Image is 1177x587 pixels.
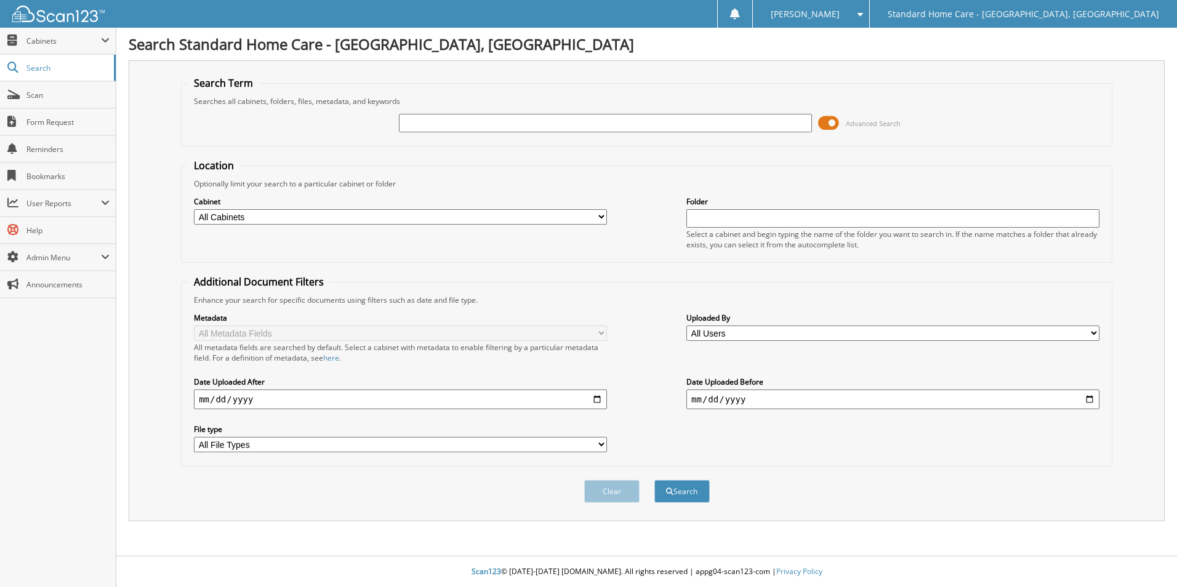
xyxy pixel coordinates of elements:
span: User Reports [26,198,101,209]
a: here [323,353,339,363]
label: File type [194,424,607,434]
label: Date Uploaded After [194,377,607,387]
div: All metadata fields are searched by default. Select a cabinet with metadata to enable filtering b... [194,342,607,363]
span: Admin Menu [26,252,101,263]
button: Search [654,480,710,503]
label: Cabinet [194,196,607,207]
div: © [DATE]-[DATE] [DOMAIN_NAME]. All rights reserved | appg04-scan123-com | [116,557,1177,587]
span: Reminders [26,144,110,154]
span: Cabinets [26,36,101,46]
legend: Location [188,159,240,172]
span: Advanced Search [846,119,901,128]
input: end [686,389,1099,409]
label: Folder [686,196,1099,207]
legend: Additional Document Filters [188,275,330,289]
span: Announcements [26,279,110,290]
h1: Search Standard Home Care - [GEOGRAPHIC_DATA], [GEOGRAPHIC_DATA] [129,34,1165,54]
div: Searches all cabinets, folders, files, metadata, and keywords [188,96,1106,106]
span: Scan123 [472,566,501,577]
span: Bookmarks [26,171,110,182]
input: start [194,389,607,409]
span: Help [26,225,110,236]
span: Form Request [26,117,110,127]
label: Uploaded By [686,313,1099,323]
span: Scan [26,90,110,100]
label: Date Uploaded Before [686,377,1099,387]
div: Optionally limit your search to a particular cabinet or folder [188,178,1106,189]
legend: Search Term [188,76,259,90]
img: scan123-logo-white.svg [12,6,105,22]
span: Search [26,63,108,73]
span: Standard Home Care - [GEOGRAPHIC_DATA], [GEOGRAPHIC_DATA] [888,10,1159,18]
a: Privacy Policy [776,566,822,577]
button: Clear [584,480,640,503]
span: [PERSON_NAME] [771,10,840,18]
label: Metadata [194,313,607,323]
div: Select a cabinet and begin typing the name of the folder you want to search in. If the name match... [686,229,1099,250]
div: Enhance your search for specific documents using filters such as date and file type. [188,295,1106,305]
